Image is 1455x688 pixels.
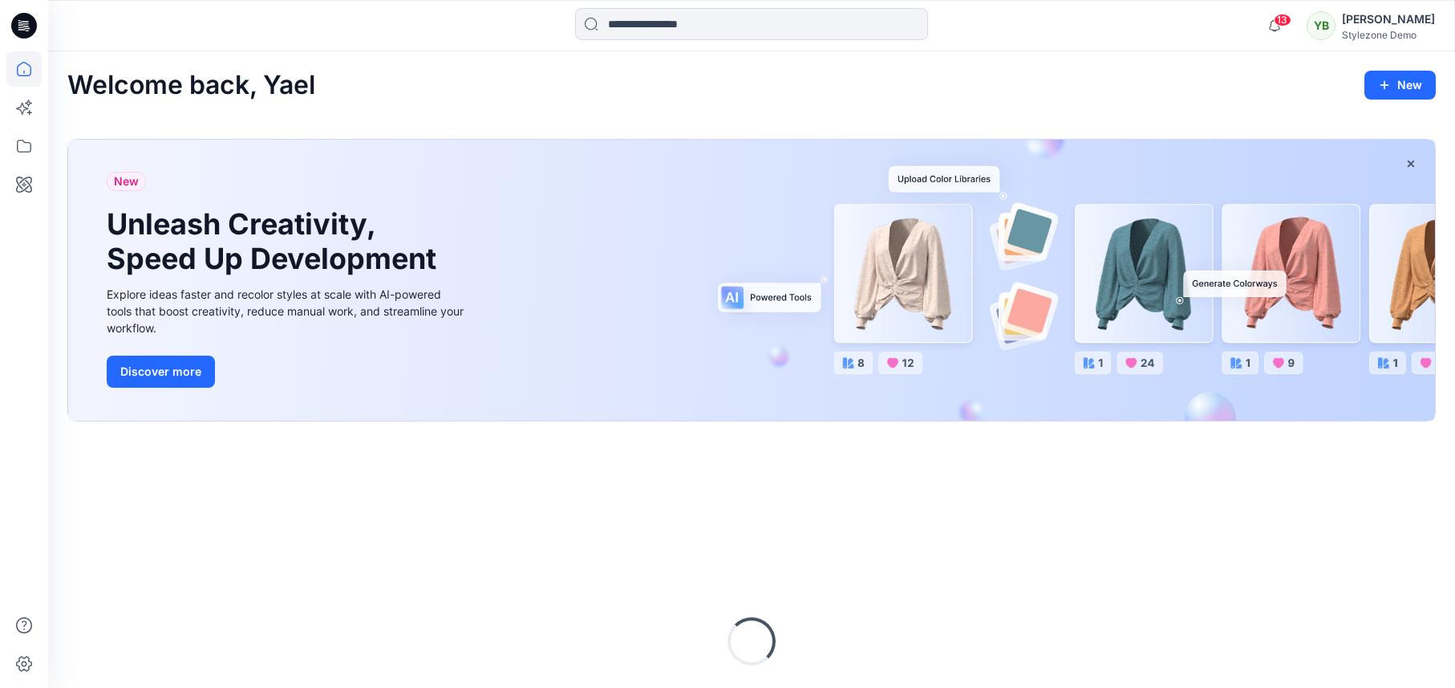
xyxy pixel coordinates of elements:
span: 13 [1274,14,1291,26]
h1: Unleash Creativity, Speed Up Development [107,207,444,276]
div: Explore ideas faster and recolor styles at scale with AI-powered tools that boost creativity, red... [107,286,468,336]
a: Discover more [107,356,468,388]
button: New [1364,71,1436,100]
span: New [114,172,139,191]
div: YB [1307,11,1335,40]
h2: Welcome back, Yael [67,71,315,100]
div: [PERSON_NAME] [1342,10,1435,29]
div: Stylezone Demo [1342,29,1435,41]
button: Discover more [107,356,215,388]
